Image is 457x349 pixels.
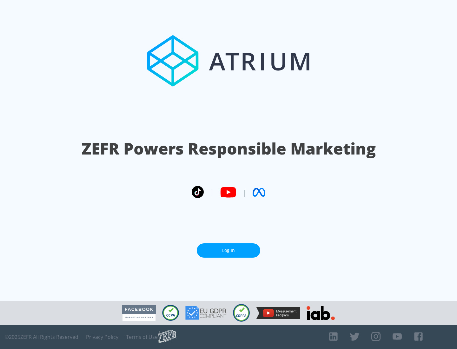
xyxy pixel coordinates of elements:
a: Log In [197,243,260,258]
a: Privacy Policy [86,334,118,340]
h1: ZEFR Powers Responsible Marketing [82,138,376,160]
img: GDPR Compliant [185,306,227,320]
span: | [242,188,246,197]
img: Facebook Marketing Partner [122,305,156,321]
span: | [210,188,214,197]
a: Terms of Use [126,334,158,340]
img: IAB [307,306,335,320]
img: COPPA Compliant [233,304,250,322]
img: YouTube Measurement Program [256,307,300,319]
span: © 2025 ZEFR All Rights Reserved [5,334,78,340]
img: CCPA Compliant [162,305,179,321]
